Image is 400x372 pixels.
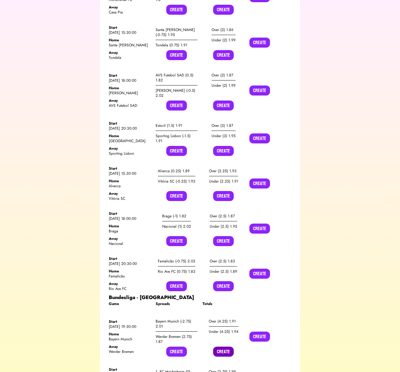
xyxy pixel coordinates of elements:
[212,121,236,131] div: Over (3) 1.87
[109,171,151,176] div: [DATE] 15:30:00
[210,221,237,231] div: Under (2.5) 1.95
[109,236,151,241] div: Away
[109,191,151,196] div: Away
[166,5,187,15] button: Create
[213,101,234,111] button: Create
[109,10,151,15] div: Casa Pia
[109,332,151,337] div: Home
[212,80,236,90] div: Under (2) 1.99
[162,211,191,221] div: Braga (-1) 1.82
[249,332,270,342] button: Create
[213,347,234,357] button: Create
[109,103,151,108] div: AVS Futebol SAD
[109,261,151,266] div: [DATE] 20:30:00
[156,25,197,40] div: Santa [PERSON_NAME] (-0.75) 1.95
[213,281,234,291] button: Create
[202,301,244,306] div: Totals
[213,236,234,246] button: Create
[109,43,151,48] div: Santa [PERSON_NAME]
[109,121,151,126] div: Start
[109,133,151,138] div: Home
[109,85,151,90] div: Home
[109,256,151,261] div: Start
[109,5,151,10] div: Away
[109,90,151,96] div: [PERSON_NAME]
[209,327,238,337] div: Under (4.25) 1.94
[166,146,187,156] button: Create
[109,324,151,329] div: [DATE] 19:30:00
[109,294,291,301] div: Bundesliga - [GEOGRAPHIC_DATA]
[109,349,151,354] div: Werder Bremen
[109,55,151,60] div: Tondela
[109,98,151,103] div: Away
[109,241,151,246] div: Nacional
[109,269,151,274] div: Home
[249,178,270,189] button: Create
[166,191,187,201] button: Create
[156,70,197,85] div: AVS Futebol SAD (0.5) 1.82
[109,30,151,35] div: [DATE] 15:30:00
[109,274,151,279] div: Famalicão
[166,50,187,60] button: Create
[156,301,197,306] div: Spreads
[210,266,237,276] div: Under (2.5) 1.89
[109,211,151,216] div: Start
[109,301,151,306] div: Game
[249,133,270,143] button: Create
[156,131,197,146] div: Sporting Lisbon (-1.5) 1.91
[162,221,191,231] div: Nacional (1) 2.02
[166,101,187,111] button: Create
[213,191,234,201] button: Create
[109,183,151,189] div: Alverca
[212,25,236,35] div: Over (2) 1.86
[109,196,151,201] div: Vitória SC
[109,50,151,55] div: Away
[212,70,236,80] div: Over (2) 1.87
[109,281,151,286] div: Away
[109,151,151,156] div: Sporting Lisbon
[158,166,195,176] div: Alverca (0.25) 1.89
[156,332,197,347] div: Werder Bremen (2.75) 1.87
[210,256,237,266] div: Over (2.5) 1.83
[249,38,270,48] button: Create
[210,211,237,221] div: Over (2.5) 1.87
[109,166,151,171] div: Start
[109,38,151,43] div: Home
[156,40,197,50] div: Tondela (0.75) 1.91
[212,35,236,45] div: Under (2) 1.99
[156,121,197,131] div: Estoril (1.5) 1.91
[109,216,151,221] div: [DATE] 18:00:00
[109,337,151,342] div: Bayern Munich
[109,344,151,349] div: Away
[109,78,151,83] div: [DATE] 18:00:00
[158,266,195,276] div: Rio Ave FC (0.75) 1.83
[212,131,236,141] div: Under (3) 1.95
[209,176,238,186] div: Under (2.25) 1.91
[166,236,187,246] button: Create
[158,256,195,266] div: Famalicão (-0.75) 2.03
[213,5,234,15] button: Create
[109,73,151,78] div: Start
[109,126,151,131] div: [DATE] 20:30:00
[109,367,151,372] div: Start
[109,178,151,183] div: Home
[109,146,151,151] div: Away
[249,224,270,234] button: Create
[109,229,151,234] div: Braga
[109,138,151,143] div: [GEOGRAPHIC_DATA]
[166,347,187,357] button: Create
[213,146,234,156] button: Create
[249,85,270,96] button: Create
[158,176,195,186] div: Vitória SC (-0.25) 1.93
[109,286,151,291] div: Rio Ave FC
[109,224,151,229] div: Home
[209,166,238,176] div: Over (2.25) 1.93
[156,316,197,332] div: Bayern Munich (-2.75) 2.01
[109,319,151,324] div: Start
[209,316,238,327] div: Over (4.25) 1.91
[166,281,187,291] button: Create
[156,85,197,101] div: [PERSON_NAME] (-0.5) 2.02
[213,50,234,60] button: Create
[249,269,270,279] button: Create
[109,25,151,30] div: Start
